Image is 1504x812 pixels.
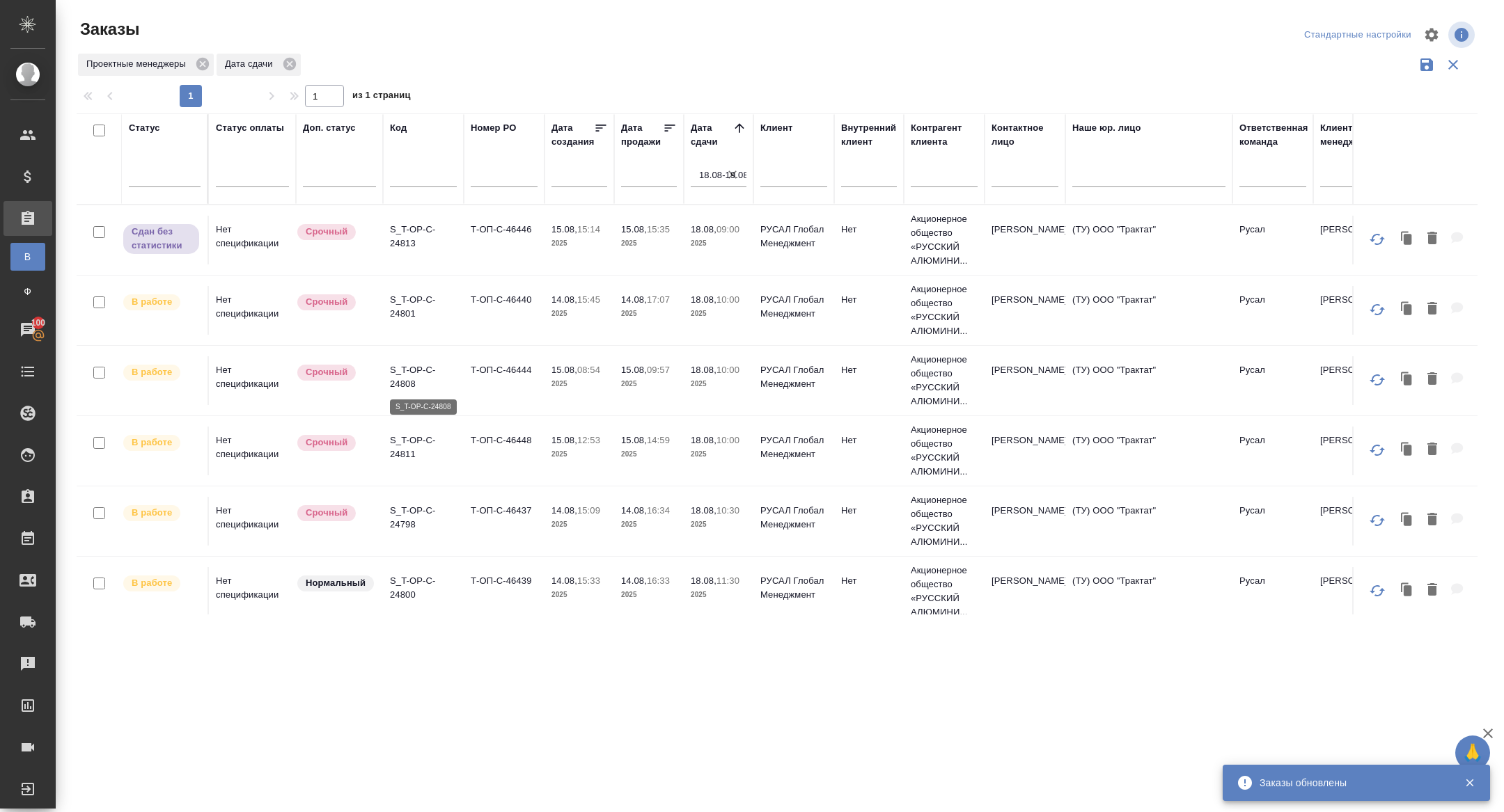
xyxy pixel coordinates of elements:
[551,121,594,149] div: Дата создания
[985,286,1065,335] td: [PERSON_NAME]
[296,574,376,593] div: Статус по умолчанию для стандартных заказов
[760,363,827,391] p: РУСАЛ Глобал Менеджмент
[716,294,739,305] p: 10:00
[390,121,407,135] div: Код
[132,295,172,309] p: В работе
[209,427,296,475] td: Нет спецификации
[1232,286,1313,335] td: Русал
[647,575,670,586] p: 16:33
[1313,427,1394,475] td: [PERSON_NAME]
[647,294,670,305] p: 17:07
[621,294,647,305] p: 14.08,
[129,121,160,135] div: Статус
[1065,567,1232,616] td: (ТУ) ООО "Трактат"
[551,307,607,321] p: 2025
[621,505,647,516] p: 14.08,
[911,423,978,479] p: Акционерное общество «РУССКИЙ АЛЮМИНИ...
[621,224,647,234] p: 15.08,
[577,575,600,586] p: 15:33
[691,121,733,149] div: Дата сдачи
[1065,356,1232,405] td: (ТУ) ООО "Трактат"
[621,575,647,586] p: 14.08,
[1415,18,1448,51] span: Настроить таблицу
[1394,295,1420,324] button: Клонировать
[17,250,38,264] span: В
[132,436,172,449] p: В работе
[691,588,746,602] p: 2025
[390,504,457,532] p: S_T-OP-C-24798
[691,505,716,516] p: 18.08,
[1260,776,1443,790] div: Заказы обновлены
[306,576,366,590] p: Нормальный
[551,575,577,586] p: 14.08,
[1420,576,1444,605] button: Удалить
[716,365,739,375] p: 10:00
[1413,51,1440,78] button: Сохранить фильтры
[841,293,897,307] p: Нет
[841,433,897,447] p: Нет
[10,278,45,305] a: Ф
[1361,363,1394,397] button: Обновить
[577,365,600,375] p: 08:54
[1065,216,1232,264] td: (ТУ) ООО "Трактат"
[1461,738,1485,767] span: 🙏
[303,121,356,135] div: Доп. статус
[296,433,376,452] div: Выставляется автоматически, если на указанный объем услуг необходимо больше времени в стандартном...
[1420,506,1444,534] button: Удалить
[841,363,897,377] p: Нет
[760,504,827,532] p: РУСАЛ Глобал Менеджмент
[132,506,172,520] p: В работе
[647,505,670,516] p: 16:34
[551,224,577,234] p: 15.08,
[464,567,545,616] td: Т-ОП-С-46439
[1394,506,1420,534] button: Клонировать
[841,504,897,518] p: Нет
[3,312,52,347] a: 100
[841,121,897,149] div: Внутренний клиент
[551,365,577,375] p: 15.08,
[86,57,191,71] p: Проектные менеджеры
[1361,293,1394,326] button: Обновить
[1361,574,1394,607] button: Обновить
[390,433,457,461] p: S_T-OP-C-24811
[1313,286,1394,335] td: [PERSON_NAME]
[352,87,411,107] span: из 1 страниц
[122,433,201,452] div: Выставляет ПМ после принятия заказа от КМа
[911,121,978,149] div: Контрагент клиента
[132,225,191,253] p: Сдан без статистики
[464,356,545,405] td: Т-ОП-С-46444
[209,567,296,616] td: Нет спецификации
[306,506,347,520] p: Срочный
[992,121,1058,149] div: Контактное лицо
[1232,427,1313,475] td: Русал
[621,237,677,250] p: 2025
[716,435,739,445] p: 10:00
[841,574,897,588] p: Нет
[1440,51,1466,78] button: Сбросить фильтры
[621,588,677,602] p: 2025
[911,353,978,408] p: Акционерное общество «РУССКИЙ АЛЮМИНИ...
[621,121,663,149] div: Дата продажи
[691,365,716,375] p: 18.08,
[17,285,38,298] span: Ф
[390,223,457,250] p: S_T-OP-C-24813
[760,293,827,321] p: РУСАЛ Глобал Менеджмент
[551,447,607,461] p: 2025
[23,316,54,330] span: 100
[1394,225,1420,253] button: Клонировать
[1313,497,1394,546] td: [PERSON_NAME]
[78,54,214,76] div: Проектные менеджеры
[225,57,278,71] p: Дата сдачи
[577,505,600,516] p: 15:09
[296,293,376,312] div: Выставляется автоматически, если на указанный объем услуг необходимо больше времени в стандартном...
[841,223,897,237] p: Нет
[1394,436,1420,464] button: Клонировать
[621,307,677,321] p: 2025
[551,435,577,445] p: 15.08,
[1232,567,1313,616] td: Русал
[1301,24,1415,46] div: split button
[551,294,577,305] p: 14.08,
[1455,777,1484,789] button: Закрыть
[1320,121,1387,149] div: Клиентские менеджеры
[647,224,670,234] p: 15:35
